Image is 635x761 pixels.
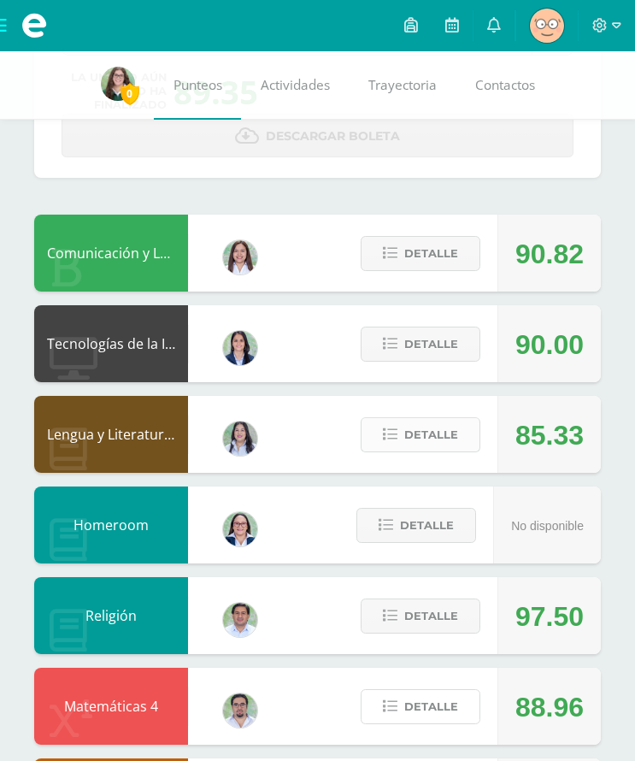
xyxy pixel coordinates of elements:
[361,689,480,724] button: Detalle
[400,510,454,541] span: Detalle
[34,396,188,473] div: Lengua y Literatura 4
[266,115,400,157] span: Descargar boleta
[223,693,257,728] img: 00229b7027b55c487e096d516d4a36c4.png
[34,215,188,292] div: Comunicación y Lenguaje L3 Inglés 4
[223,603,257,637] img: f767cae2d037801592f2ba1a5db71a2a.png
[223,240,257,274] img: acecb51a315cac2de2e3deefdb732c9f.png
[361,599,480,634] button: Detalle
[515,215,584,292] div: 90.82
[223,422,257,456] img: df6a3bad71d85cf97c4a6d1acf904499.png
[456,51,554,120] a: Contactos
[223,331,257,365] img: 7489ccb779e23ff9f2c3e89c21f82ed0.png
[368,76,437,94] span: Trayectoria
[34,305,188,382] div: Tecnologías de la Información y la Comunicación 4
[241,51,349,120] a: Actividades
[356,508,476,543] button: Detalle
[404,328,458,360] span: Detalle
[361,236,480,271] button: Detalle
[34,668,188,745] div: Matemáticas 4
[404,238,458,269] span: Detalle
[361,417,480,452] button: Detalle
[404,600,458,632] span: Detalle
[515,578,584,655] div: 97.50
[261,76,330,94] span: Actividades
[515,669,584,746] div: 88.96
[121,83,139,104] span: 0
[361,327,480,362] button: Detalle
[154,51,241,120] a: Punteos
[223,512,257,546] img: 571966f00f586896050bf2f129d9ef0a.png
[349,51,456,120] a: Trayectoria
[515,397,584,474] div: 85.33
[475,76,535,94] span: Contactos
[404,419,458,451] span: Detalle
[173,76,222,94] span: Punteos
[530,9,564,43] img: 6366ed5ed987100471695a0532754633.png
[101,67,135,101] img: 7a8bb309cd2690a783a0c444a844ac85.png
[34,487,188,563] div: Homeroom
[404,691,458,723] span: Detalle
[511,519,584,533] span: No disponible
[515,306,584,383] div: 90.00
[34,577,188,654] div: Religión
